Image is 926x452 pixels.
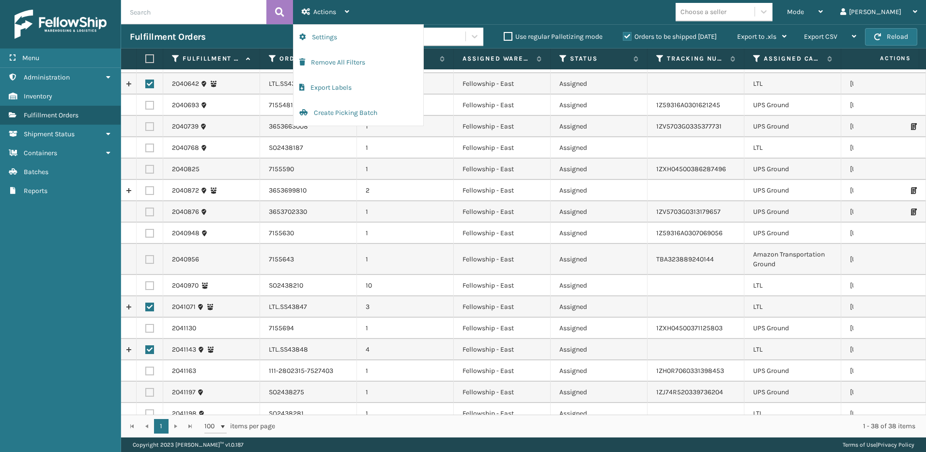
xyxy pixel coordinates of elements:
td: 7155630 [260,223,357,244]
td: Assigned [551,244,648,275]
td: 1 [357,318,454,339]
span: Containers [24,149,57,157]
a: 2040825 [172,164,200,174]
p: Copyright 2023 [PERSON_NAME]™ v 1.0.187 [133,437,244,452]
label: Order Number [279,54,338,63]
td: Assigned [551,223,648,244]
td: 4 [357,339,454,360]
td: Fellowship - East [454,223,551,244]
td: SO2438210 [260,275,357,296]
button: Remove All Filters [293,50,423,75]
a: 2040739 [172,122,199,131]
td: Assigned [551,403,648,424]
span: Actions [313,8,336,16]
button: Reload [865,28,917,46]
span: Inventory [24,92,52,100]
a: 1ZV5703G0335377731 [656,122,722,130]
a: 1 [154,419,169,434]
a: 2041198 [172,409,197,419]
span: items per page [204,419,275,434]
td: Fellowship - East [454,137,551,159]
td: SO2438281 [260,403,357,424]
a: 2040768 [172,143,199,153]
td: UPS Ground [744,382,841,403]
td: Assigned [551,95,648,116]
td: Assigned [551,137,648,159]
div: | [843,437,914,452]
a: 2040948 [172,228,200,238]
td: 7155590 [260,159,357,180]
td: 1 [357,201,454,223]
td: Assigned [551,382,648,403]
a: 2040693 [172,100,199,110]
td: 1 [357,223,454,244]
td: 1 [357,116,454,137]
td: Assigned [551,73,648,95]
td: LTL [744,339,841,360]
td: 7155643 [260,244,357,275]
td: Assigned [551,275,648,296]
a: 1ZXH04500386287496 [656,165,726,173]
a: 1ZV5703G0313179657 [656,208,721,216]
a: 1ZH0R7060331398453 [656,367,724,375]
a: 2041071 [172,302,196,312]
a: 2040956 [172,255,199,264]
td: LTL [744,137,841,159]
td: Fellowship - East [454,382,551,403]
a: 2040642 [172,79,199,89]
td: UPS Ground [744,95,841,116]
span: Actions [849,50,917,66]
td: Fellowship - East [454,180,551,201]
td: Fellowship - East [454,360,551,382]
td: 1 [357,137,454,159]
td: UPS Ground [744,201,841,223]
a: 2040970 [172,281,199,291]
div: 1 - 38 of 38 items [289,421,915,431]
span: Shipment Status [24,130,75,138]
span: Export to .xls [737,32,776,41]
a: 1Z59316A0301621245 [656,101,720,109]
td: 3 [357,296,454,318]
td: Fellowship - East [454,318,551,339]
span: Batches [24,168,48,176]
img: logo [15,10,107,39]
span: 100 [204,421,219,431]
td: Fellowship - East [454,296,551,318]
label: Tracking Number [667,54,725,63]
td: Fellowship - East [454,95,551,116]
td: 10 [357,275,454,296]
td: Assigned [551,159,648,180]
td: LTL.SS43848 [260,339,357,360]
td: Amazon Transportation Ground [744,244,841,275]
button: Export Labels [293,75,423,100]
td: LTL.SS43737 [260,73,357,95]
td: Assigned [551,116,648,137]
td: Assigned [551,318,648,339]
span: Export CSV [804,32,837,41]
td: UPS Ground [744,159,841,180]
span: Reports [24,187,47,195]
td: LTL [744,275,841,296]
td: SO2438275 [260,382,357,403]
td: 1 [357,403,454,424]
a: 2041130 [172,323,196,333]
td: LTL.SS43847 [260,296,357,318]
button: Settings [293,25,423,50]
td: UPS Ground [744,360,841,382]
td: Fellowship - East [454,339,551,360]
td: SO2438187 [260,137,357,159]
span: Administration [24,73,70,81]
a: 2041163 [172,366,196,376]
a: Privacy Policy [878,441,914,448]
td: Assigned [551,180,648,201]
td: UPS Ground [744,318,841,339]
a: 1ZXH04500371125803 [656,324,723,332]
td: 3653702330 [260,201,357,223]
td: LTL [744,73,841,95]
td: Fellowship - East [454,275,551,296]
td: 3653663008 [260,116,357,137]
td: Fellowship - East [454,116,551,137]
i: Print Packing Slip [911,209,917,215]
label: Use regular Palletizing mode [504,32,602,41]
label: Assigned Carrier Service [764,54,822,63]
